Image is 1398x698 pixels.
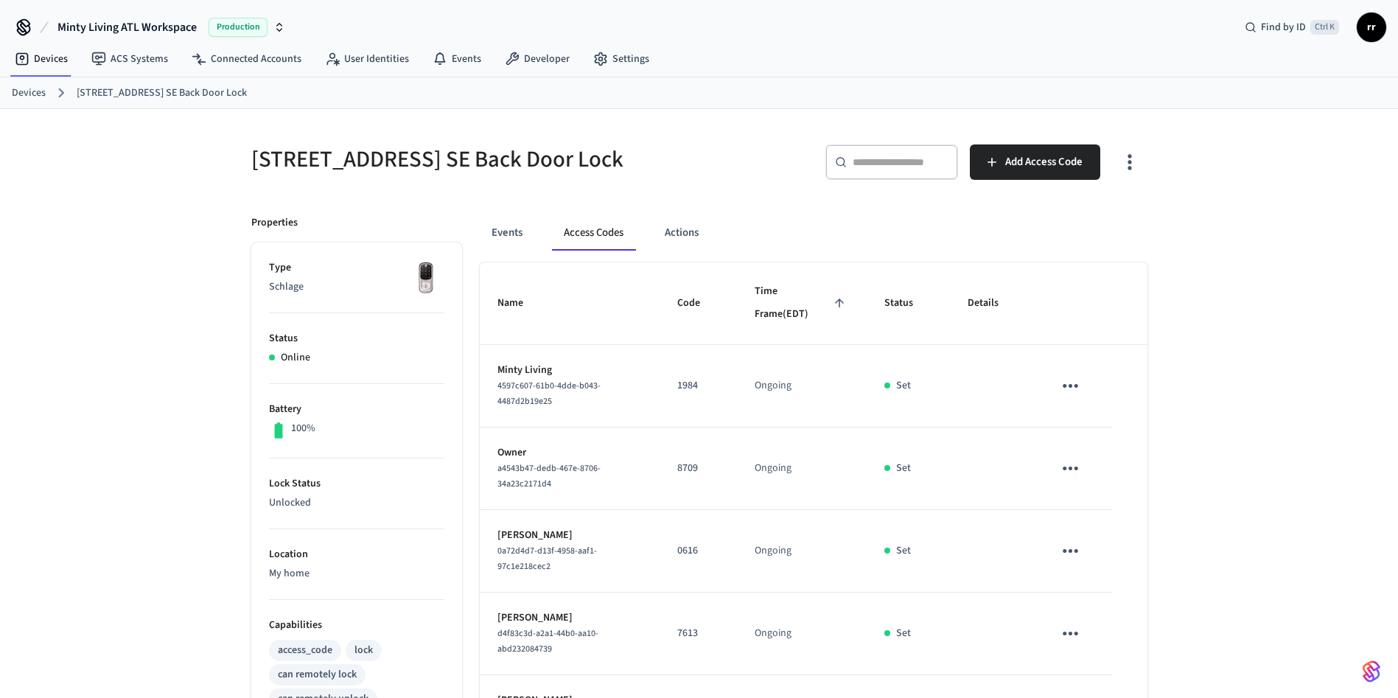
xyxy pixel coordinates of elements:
p: 7613 [677,626,719,641]
p: Owner [497,445,643,461]
p: Location [269,547,444,562]
div: ant example [480,215,1147,251]
img: SeamLogoGradient.69752ec5.svg [1363,660,1380,683]
div: can remotely lock [278,667,357,683]
span: rr [1358,14,1385,41]
a: Devices [12,85,46,101]
td: Ongoing [737,427,867,510]
span: Minty Living ATL Workspace [57,18,197,36]
span: Time Frame(EDT) [755,280,849,327]
p: 100% [291,421,315,436]
p: My home [269,566,444,582]
a: Developer [493,46,581,72]
p: Minty Living [497,363,643,378]
p: Battery [269,402,444,417]
td: Ongoing [737,345,867,427]
span: 0a72d4d7-d13f-4958-aaf1-97c1e218cec2 [497,545,597,573]
a: Devices [3,46,80,72]
button: Actions [653,215,710,251]
span: Ctrl K [1310,20,1339,35]
button: rr [1357,13,1386,42]
p: 0616 [677,543,719,559]
span: a4543b47-dedb-467e-8706-34a23c2171d4 [497,462,601,490]
span: d4f83c3d-a2a1-44b0-aa10-abd232084739 [497,627,598,655]
p: Online [281,350,310,366]
span: Code [677,292,719,315]
span: Status [884,292,932,315]
p: Schlage [269,279,444,295]
div: access_code [278,643,332,658]
a: Connected Accounts [180,46,313,72]
td: Ongoing [737,593,867,675]
div: lock [354,643,373,658]
a: [STREET_ADDRESS] SE Back Door Lock [77,85,247,101]
p: [PERSON_NAME] [497,610,643,626]
p: Type [269,260,444,276]
p: Set [896,626,911,641]
span: Production [209,18,268,37]
h5: [STREET_ADDRESS] SE Back Door Lock [251,144,691,175]
p: Lock Status [269,476,444,492]
button: Access Codes [552,215,635,251]
span: 4597c607-61b0-4dde-b043-4487d2b19e25 [497,380,601,408]
span: Name [497,292,542,315]
button: Events [480,215,534,251]
p: [PERSON_NAME] [497,528,643,543]
a: ACS Systems [80,46,180,72]
p: Status [269,331,444,346]
p: 8709 [677,461,719,476]
p: Properties [251,215,298,231]
td: Ongoing [737,510,867,593]
div: Find by IDCtrl K [1233,14,1351,41]
p: Set [896,461,911,476]
img: Yale Assure Touchscreen Wifi Smart Lock, Satin Nickel, Front [408,260,444,297]
p: 1984 [677,378,719,394]
p: Unlocked [269,495,444,511]
span: Find by ID [1261,20,1306,35]
a: Settings [581,46,661,72]
p: Set [896,543,911,559]
p: Capabilities [269,618,444,633]
p: Set [896,378,911,394]
a: User Identities [313,46,421,72]
span: Details [968,292,1018,315]
span: Add Access Code [1005,153,1083,172]
button: Add Access Code [970,144,1100,180]
a: Events [421,46,493,72]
